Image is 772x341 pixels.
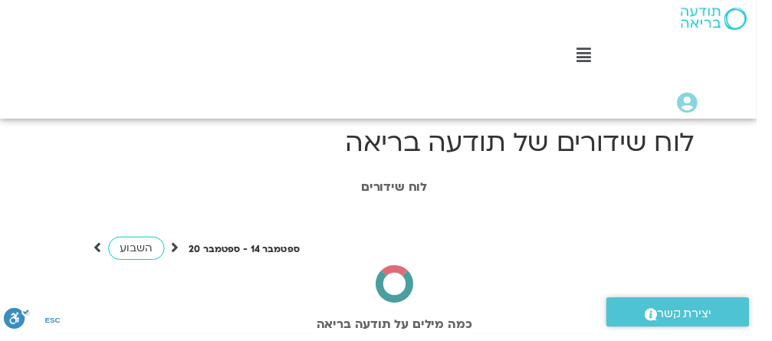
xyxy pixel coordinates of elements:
a: השבוע [110,241,168,265]
a: יצירת קשר [619,303,764,333]
img: תודעה בריאה [695,8,762,31]
span: השבוע [123,246,156,261]
span: יצירת קשר [671,310,726,330]
p: ספטמבר 14 - ספטמבר 20 [193,247,306,263]
h1: לוח שידורים של תודעה בריאה [96,127,709,164]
